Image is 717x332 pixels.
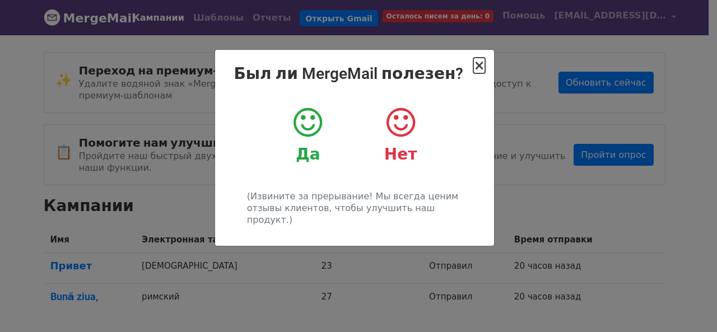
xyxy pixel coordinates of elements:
[661,278,717,332] div: Чат-виджет
[234,64,463,83] font: Был ли MergeMail полезен?
[473,59,485,72] button: Закрывать
[384,145,417,163] font: Нет
[270,106,346,164] a: Да
[661,278,717,332] iframe: Виджет чата
[247,191,458,225] font: (Извините за прерывание! Мы всегда ценим отзывы клиентов, чтобы улучшить наш продукт.)
[296,145,320,163] font: Да
[473,58,485,73] font: ×
[362,106,438,164] a: Нет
